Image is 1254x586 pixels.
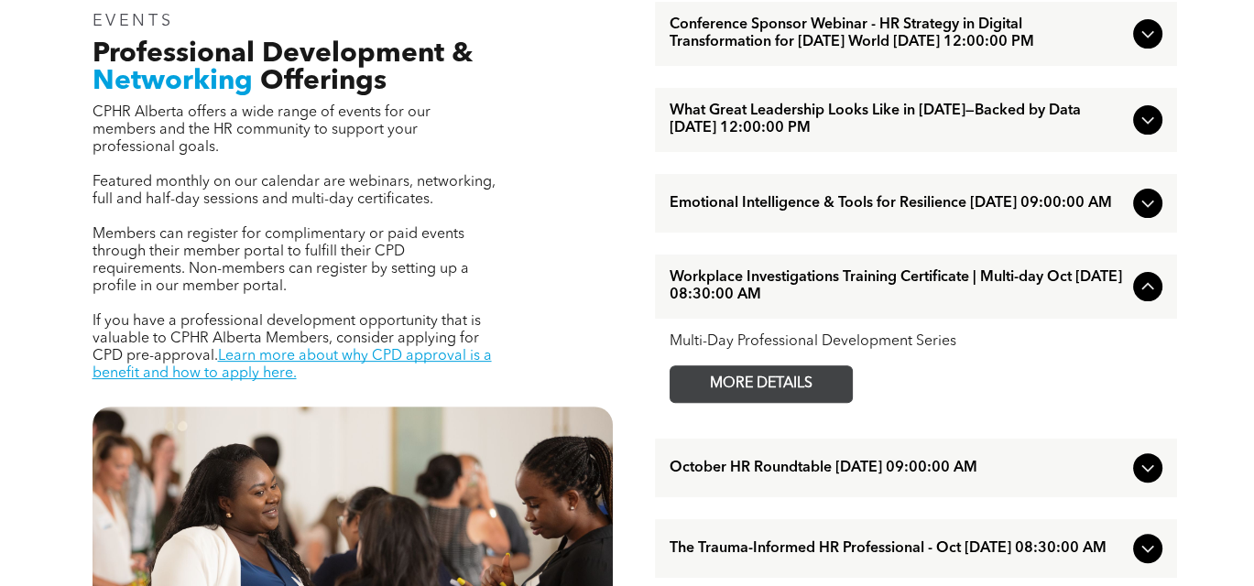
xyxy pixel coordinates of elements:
[689,366,834,402] span: MORE DETAILS
[93,105,431,155] span: CPHR Alberta offers a wide range of events for our members and the HR community to support your p...
[670,103,1126,137] span: What Great Leadership Looks Like in [DATE]—Backed by Data [DATE] 12:00:00 PM
[670,269,1126,304] span: Workplace Investigations Training Certificate | Multi-day Oct [DATE] 08:30:00 AM
[93,68,253,95] span: Networking
[670,460,1126,477] span: October HR Roundtable [DATE] 09:00:00 AM
[93,40,473,68] span: Professional Development &
[260,68,387,95] span: Offerings
[670,333,1162,351] div: Multi-Day Professional Development Series
[93,13,174,29] span: EVENTS
[93,175,496,207] span: Featured monthly on our calendar are webinars, networking, full and half-day sessions and multi-d...
[670,540,1126,558] span: The Trauma-Informed HR Professional - Oct [DATE] 08:30:00 AM
[670,365,853,403] a: MORE DETAILS
[93,314,481,364] span: If you have a professional development opportunity that is valuable to CPHR Alberta Members, cons...
[93,349,492,381] a: Learn more about why CPD approval is a benefit and how to apply here.
[670,16,1126,51] span: Conference Sponsor Webinar - HR Strategy in Digital Transformation for [DATE] World [DATE] 12:00:...
[93,227,469,294] span: Members can register for complimentary or paid events through their member portal to fulfill thei...
[670,195,1126,212] span: Emotional Intelligence & Tools for Resilience [DATE] 09:00:00 AM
